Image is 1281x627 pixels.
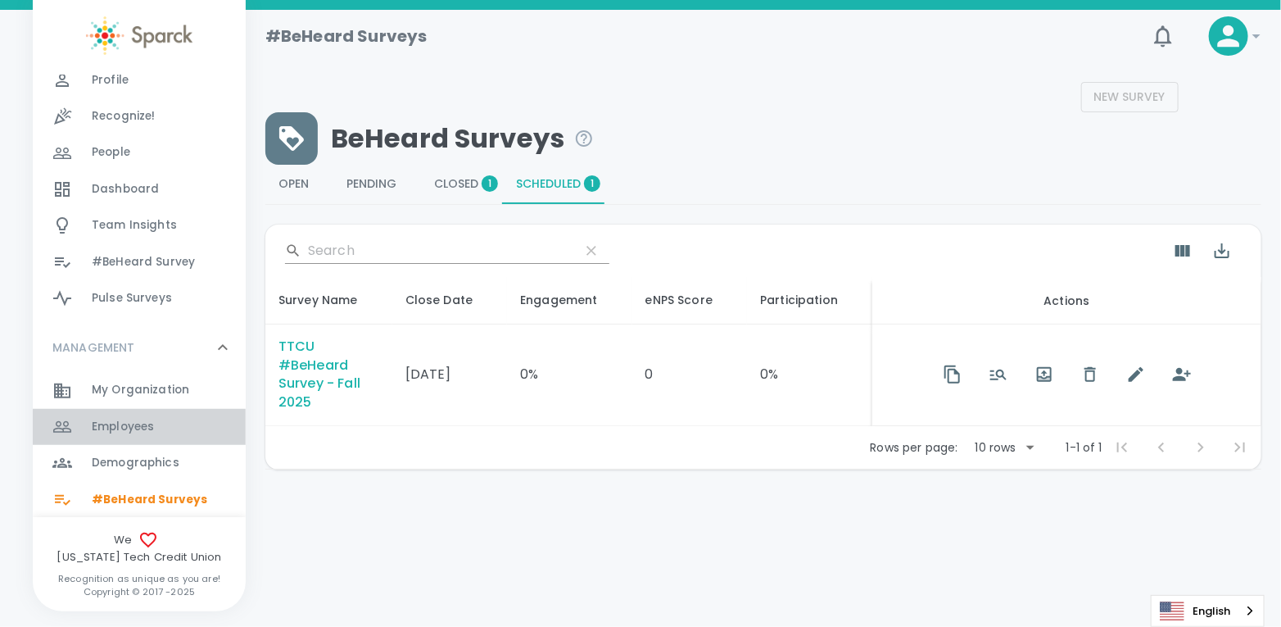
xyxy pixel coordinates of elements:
div: Close Date [405,290,495,310]
span: Last Page [1220,428,1260,467]
a: Employees [33,409,246,445]
span: Employees [92,419,154,435]
a: Profile [33,62,246,98]
span: Scheduled [516,177,592,192]
span: Recognize! [92,108,156,125]
span: 1 [482,175,498,192]
span: Profile [92,72,129,89]
p: Copyright © 2017 - 2025 [33,585,246,598]
div: 10 rows [971,439,1021,456]
span: Next Page [1181,428,1220,467]
div: Participation [760,290,859,310]
div: TTCU #BeHeard Survey - Fall 2025 [278,338,379,413]
p: Rows per page: [871,439,958,456]
span: Employee Net Promoter Score. [645,290,735,310]
span: 1 [584,175,600,192]
td: 0 [632,325,748,427]
div: Language [1151,595,1265,627]
span: #BeHeard Survey [92,254,195,270]
span: Previous Page [1142,428,1181,467]
td: [DATE] [392,325,508,427]
button: Show Columns [1163,231,1202,270]
div: Engagement [520,290,619,310]
span: Open [278,177,320,192]
p: 1-1 of 1 [1066,439,1102,456]
span: Dashboard [92,181,159,198]
a: #BeHeard Survey [33,244,246,280]
a: Sparck logo [33,16,246,55]
div: eNPS Score [645,290,735,310]
a: Demographics [33,445,246,481]
span: First Page [1102,428,1142,467]
span: My Organization [92,382,189,398]
div: Rewards system [265,165,1261,204]
a: #BeHeard Surveys [33,482,246,518]
span: Closed [434,177,490,192]
span: Survey will close on [405,290,495,310]
p: Recognition as unique as you are! [33,572,246,585]
a: English [1152,596,1264,626]
span: People [92,144,130,161]
h1: #BeHeard Surveys [265,23,427,49]
svg: Search [285,243,301,259]
a: Team Insights [33,207,246,243]
span: We [US_STATE] Tech Credit Union [33,530,246,566]
span: Team Insights [92,217,177,234]
img: Sparck logo [86,16,192,55]
div: MANAGEMENT [33,323,246,372]
a: Dashboard [33,171,246,207]
a: People [33,134,246,170]
td: 0% [507,325,632,427]
svg: Manage BeHeard Surveys sertting for each survey in your organization [574,129,594,148]
span: Demographics [92,455,179,471]
p: MANAGEMENT [52,339,135,356]
button: Export [1202,231,1242,270]
span: Pending [346,177,408,192]
span: % of Participant attend the survey [760,290,859,310]
span: Pulse Surveys [92,290,172,307]
a: Recognize! [33,98,246,134]
span: BeHeard Surveys [331,122,594,155]
input: Search [308,238,567,264]
td: 0% [747,325,872,427]
a: My Organization [33,372,246,408]
div: GENERAL [33,25,246,323]
aside: Language selected: English [1151,595,1265,627]
div: Survey Name [278,290,379,310]
span: The extent to which employees feel passionate about their jobs, are committed to our organization... [520,290,619,310]
a: Pulse Surveys [33,280,246,316]
span: #BeHeard Surveys [92,492,207,508]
